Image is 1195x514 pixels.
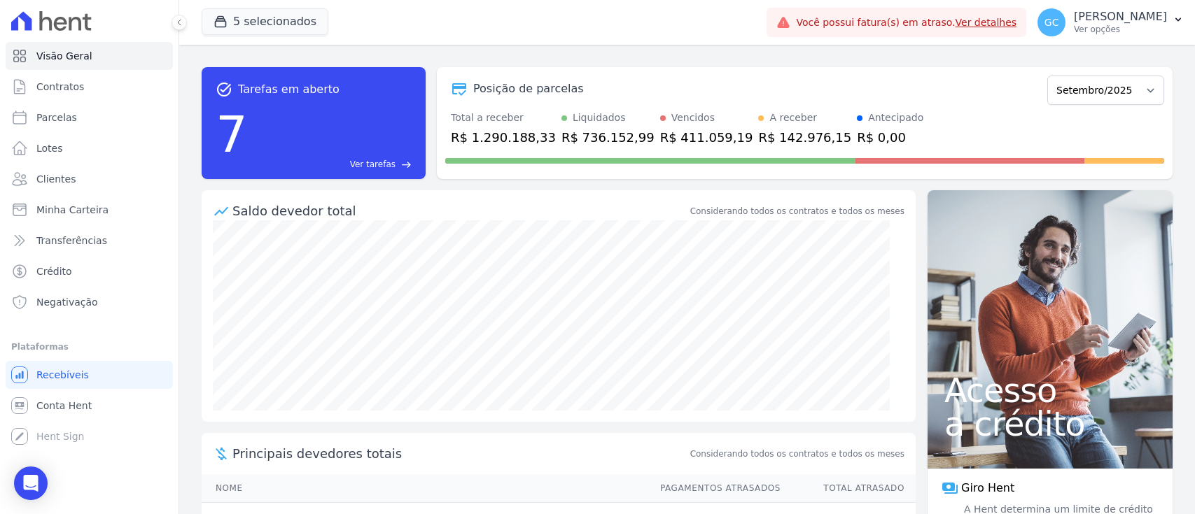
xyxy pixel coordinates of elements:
div: Liquidados [573,110,626,125]
span: Crédito [36,264,72,278]
p: [PERSON_NAME] [1074,10,1167,24]
a: Parcelas [6,103,173,131]
span: Acesso [944,373,1156,407]
a: Negativação [6,288,173,316]
a: Transferências [6,227,173,255]
a: Visão Geral [6,42,173,70]
th: Pagamentos Atrasados [647,474,781,503]
div: Saldo devedor total [232,201,687,220]
span: east [401,159,412,170]
div: R$ 0,00 [857,128,923,147]
a: Ver tarefas east [253,158,412,171]
span: Tarefas em aberto [238,81,340,98]
div: A receber [769,110,817,125]
div: Considerando todos os contratos e todos os meses [690,205,904,217]
span: a crédito [944,407,1156,441]
div: Antecipado [868,110,923,125]
div: R$ 142.976,15 [758,128,851,147]
th: Nome [202,474,647,503]
a: Conta Hent [6,392,173,420]
div: 7 [216,98,248,171]
div: Open Intercom Messenger [14,466,48,500]
div: Posição de parcelas [473,80,584,97]
div: Plataformas [11,338,167,355]
a: Clientes [6,165,173,193]
a: Contratos [6,73,173,101]
button: GC [PERSON_NAME] Ver opções [1026,3,1195,42]
span: Ver tarefas [350,158,396,171]
span: Transferências [36,234,107,248]
div: R$ 1.290.188,33 [451,128,556,147]
a: Crédito [6,257,173,285]
span: Giro Hent [961,480,1014,497]
th: Total Atrasado [781,474,916,503]
button: 5 selecionados [202,8,328,35]
span: Visão Geral [36,49,92,63]
span: task_alt [216,81,232,98]
span: GC [1044,17,1059,27]
span: Você possui fatura(s) em atraso. [796,15,1016,30]
p: Ver opções [1074,24,1167,35]
span: Lotes [36,141,63,155]
span: Parcelas [36,110,77,124]
div: R$ 736.152,99 [561,128,655,147]
span: Principais devedores totais [232,444,687,463]
span: Minha Carteira [36,203,109,217]
span: Contratos [36,80,84,94]
span: Considerando todos os contratos e todos os meses [690,448,904,460]
div: R$ 411.059,19 [660,128,753,147]
div: Total a receber [451,110,556,125]
a: Recebíveis [6,361,173,389]
span: Conta Hent [36,399,92,413]
span: Clientes [36,172,76,186]
span: Recebíveis [36,368,89,382]
span: Negativação [36,295,98,309]
a: Lotes [6,134,173,162]
div: Vencidos [671,110,715,125]
a: Minha Carteira [6,196,173,224]
a: Ver detalhes [956,17,1017,28]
